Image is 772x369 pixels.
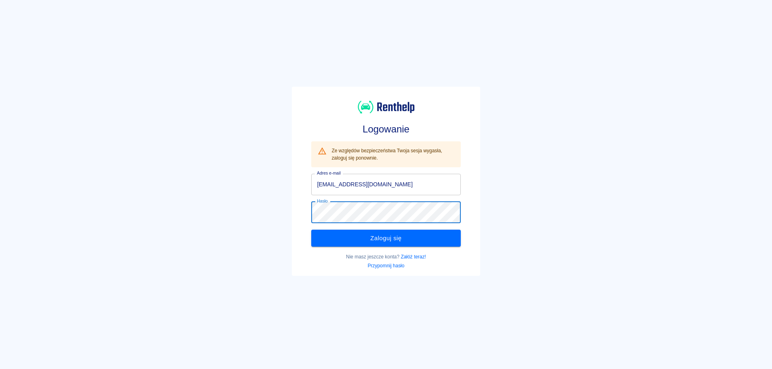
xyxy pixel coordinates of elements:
[317,170,340,176] label: Adres e-mail
[331,144,454,165] div: Ze względów bezpieczeństwa Twoja sesja wygasła, zaloguj się ponownie.
[311,230,460,247] button: Zaloguj się
[368,263,404,269] a: Przypomnij hasło
[358,100,415,115] img: Renthelp logo
[311,253,460,260] p: Nie masz jeszcze konta?
[401,254,426,260] a: Załóż teraz!
[311,124,460,135] h3: Logowanie
[317,198,328,204] label: Hasło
